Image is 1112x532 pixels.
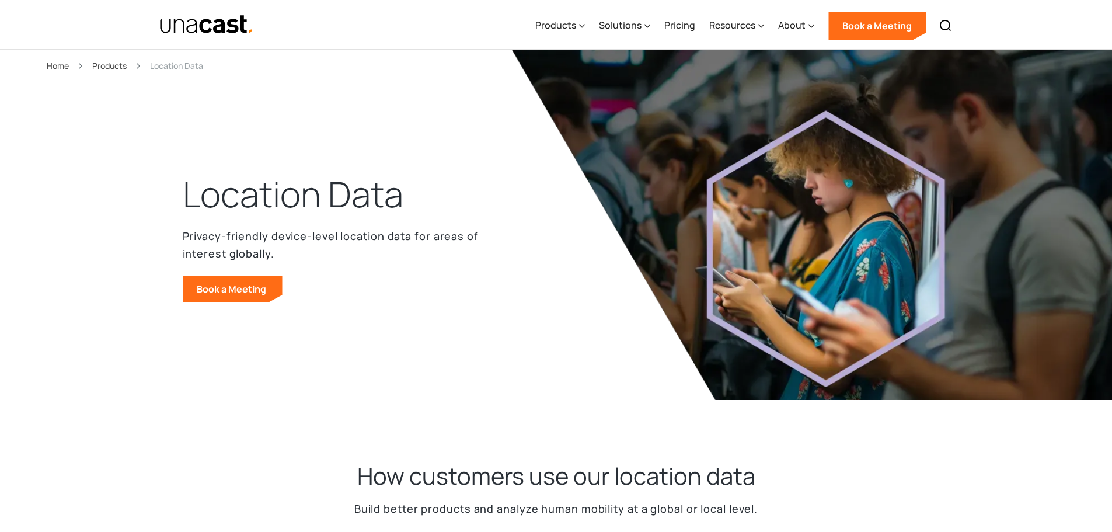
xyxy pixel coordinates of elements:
div: About [778,18,806,32]
div: Products [535,18,576,32]
div: Products [535,2,585,50]
a: Pricing [664,2,695,50]
a: home [159,15,255,35]
img: Unacast text logo [159,15,255,35]
a: Book a Meeting [828,12,926,40]
p: Build better products and analyze human mobility at a global or local level. [354,500,758,517]
div: Resources [709,18,755,32]
div: Location Data [150,59,203,72]
h1: Location Data [183,171,403,218]
h2: How customers use our location data [357,461,755,491]
p: Privacy-friendly device-level location data for areas of interest globally. [183,227,486,262]
a: Home [47,59,69,72]
div: Solutions [599,2,650,50]
div: About [778,2,814,50]
a: Book a Meeting [183,276,283,302]
a: Products [92,59,127,72]
img: Search icon [939,19,953,33]
div: Resources [709,2,764,50]
div: Solutions [599,18,642,32]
